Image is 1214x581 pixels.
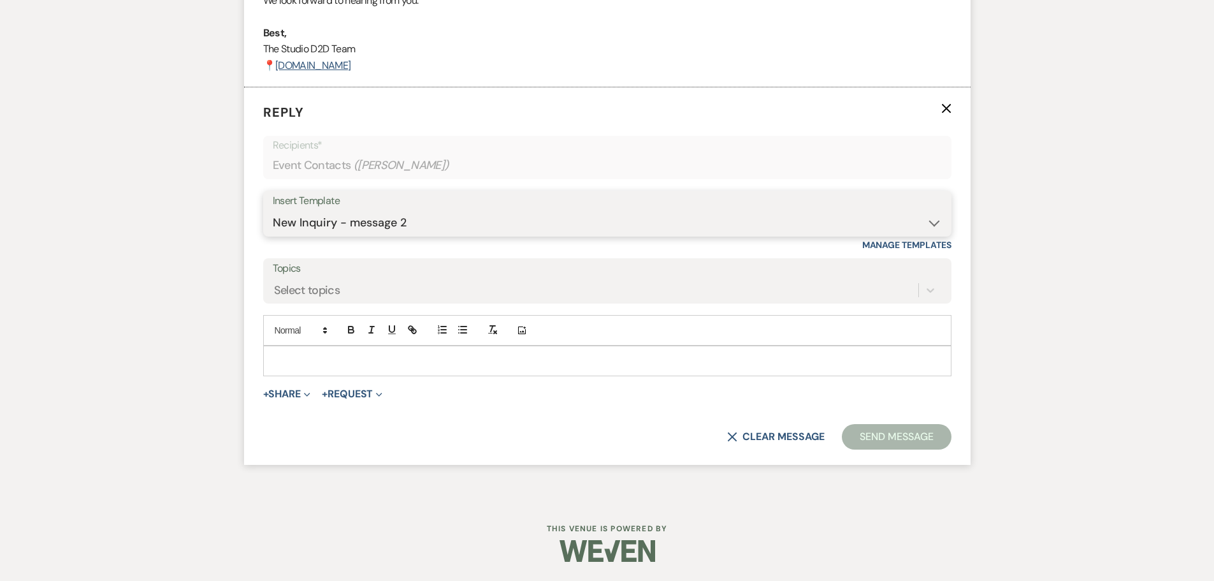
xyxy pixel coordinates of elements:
[322,389,382,399] button: Request
[275,59,351,72] a: [DOMAIN_NAME]
[263,104,304,121] span: Reply
[560,529,655,573] img: Weven Logo
[273,137,942,154] p: Recipients*
[354,157,449,174] span: ( [PERSON_NAME] )
[862,239,951,251] a: Manage Templates
[263,389,269,399] span: +
[727,432,824,442] button: Clear message
[842,424,951,450] button: Send Message
[273,192,942,210] div: Insert Template
[263,59,275,72] span: 📍
[263,26,287,40] strong: Best,
[322,389,328,399] span: +
[263,42,356,55] span: The Studio D2D Team
[263,389,311,399] button: Share
[274,282,340,299] div: Select topics
[273,153,942,178] div: Event Contacts
[273,260,942,278] label: Topics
